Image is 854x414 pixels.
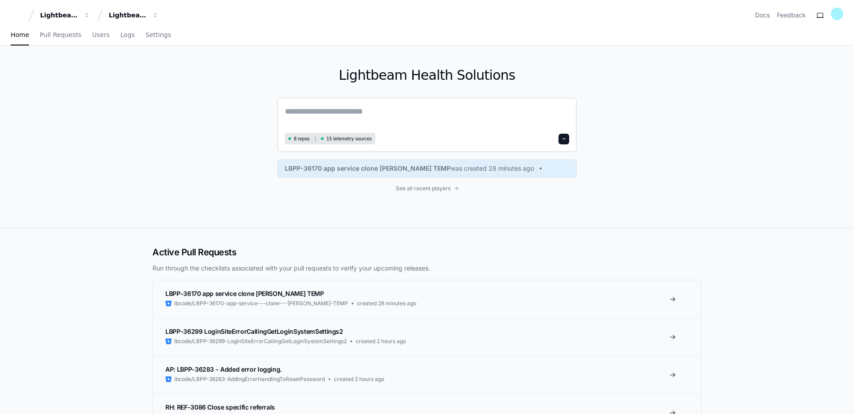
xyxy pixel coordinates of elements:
[120,32,135,37] span: Logs
[40,11,78,20] div: Lightbeam Health
[277,67,577,83] h1: Lightbeam Health Solutions
[356,338,406,345] span: created 2 hours ago
[145,32,171,37] span: Settings
[37,7,94,23] button: Lightbeam Health
[277,185,577,192] a: See all recent players
[153,318,701,356] a: LBPP-36299 LoginSiteErrorCallingGetLoginSystemSettings2lbcode/LBPP-36299-LoginSiteErrorCallingGet...
[174,338,347,345] span: lbcode/LBPP-36299-LoginSiteErrorCallingGetLoginSystemSettings2
[451,164,534,173] span: was created 28 minutes ago
[334,376,384,383] span: created 2 hours ago
[109,11,147,20] div: Lightbeam Health Solutions
[285,164,569,173] a: LBPP-36170 app service clone [PERSON_NAME] TEMPwas created 28 minutes ago
[294,135,310,142] span: 8 repos
[357,300,416,307] span: created 28 minutes ago
[165,328,343,335] span: LBPP-36299 LoginSiteErrorCallingGetLoginSystemSettings2
[285,164,451,173] span: LBPP-36170 app service clone [PERSON_NAME] TEMP
[11,25,29,45] a: Home
[40,32,81,37] span: Pull Requests
[120,25,135,45] a: Logs
[174,376,325,383] span: lbcode/LBPP-36283-AddingErrorHandlingToResetPassword
[396,185,451,192] span: See all recent players
[326,135,371,142] span: 15 telemetry sources
[11,32,29,37] span: Home
[145,25,171,45] a: Settings
[152,264,702,273] p: Run through the checklists associated with your pull requests to verify your upcoming releases.
[153,356,701,394] a: AP: LBPP-36283 - Added error logging.lbcode/LBPP-36283-AddingErrorHandlingToResetPasswordcreated ...
[92,25,110,45] a: Users
[153,280,701,318] a: LBPP-36170 app service clone [PERSON_NAME] TEMPlbcode/LBPP-36170-app-service---clone---[PERSON_NA...
[165,403,275,411] span: RH: REF-3086 Close specific referrals
[165,290,324,297] span: LBPP-36170 app service clone [PERSON_NAME] TEMP
[105,7,162,23] button: Lightbeam Health Solutions
[755,11,770,20] a: Docs
[152,246,702,258] h2: Active Pull Requests
[174,300,348,307] span: lbcode/LBPP-36170-app-service---clone---[PERSON_NAME]-TEMP
[92,32,110,37] span: Users
[40,25,81,45] a: Pull Requests
[165,365,282,373] span: AP: LBPP-36283 - Added error logging.
[777,11,806,20] button: Feedback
